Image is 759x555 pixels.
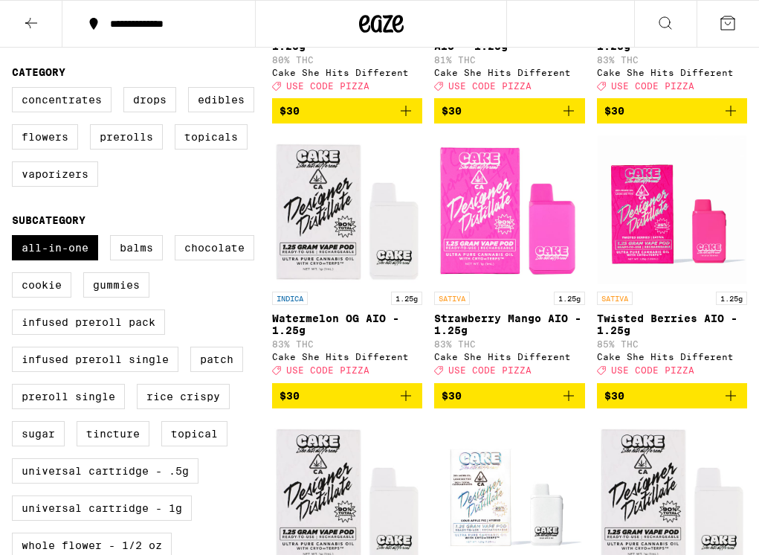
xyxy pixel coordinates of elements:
legend: Category [12,66,65,78]
label: Topicals [175,124,248,150]
span: USE CODE PIZZA [611,366,694,376]
label: Prerolls [90,124,163,150]
div: Cake She Hits Different [272,68,422,77]
a: Open page for Twisted Berries AIO - 1.25g from Cake She Hits Different [597,135,747,382]
span: $30 [280,390,300,402]
p: Twisted Berries AIO - 1.25g [597,312,747,336]
button: Add to bag [434,383,584,408]
label: Cookie [12,272,71,298]
label: Drops [123,87,176,112]
p: INDICA [272,292,308,305]
p: 1.25g [391,292,422,305]
button: Add to bag [272,383,422,408]
p: 1.25g [716,292,747,305]
span: $30 [442,390,462,402]
img: Cake She Hits Different - Strawberry Mango AIO - 1.25g [435,135,584,284]
div: Cake She Hits Different [272,352,422,362]
div: Cake She Hits Different [597,352,747,362]
label: Tincture [77,421,149,446]
span: USE CODE PIZZA [448,81,532,91]
label: Edibles [188,87,254,112]
div: Cake She Hits Different [434,352,584,362]
span: $30 [280,105,300,117]
p: 81% THC [434,55,584,65]
div: Cake She Hits Different [597,68,747,77]
span: USE CODE PIZZA [448,366,532,376]
label: Universal Cartridge - 1g [12,495,192,521]
span: USE CODE PIZZA [286,366,369,376]
label: Infused Preroll Single [12,347,178,372]
a: Open page for Strawberry Mango AIO - 1.25g from Cake She Hits Different [434,135,584,382]
span: $30 [604,390,624,402]
label: Gummies [83,272,149,298]
label: Topical [161,421,227,446]
p: 80% THC [272,55,422,65]
button: Add to bag [272,98,422,123]
a: Open page for Watermelon OG AIO - 1.25g from Cake She Hits Different [272,135,422,382]
legend: Subcategory [12,214,85,226]
p: SATIVA [597,292,633,305]
span: $30 [442,105,462,117]
label: Universal Cartridge - .5g [12,458,198,484]
p: 83% THC [434,339,584,349]
label: Concentrates [12,87,112,112]
span: USE CODE PIZZA [286,81,369,91]
button: Add to bag [597,383,747,408]
label: Infused Preroll Pack [12,309,165,335]
p: 85% THC [597,339,747,349]
img: Cake She Hits Different - Watermelon OG AIO - 1.25g [273,135,422,284]
p: 1.25g [554,292,585,305]
div: Cake She Hits Different [434,68,584,77]
label: Rice Crispy [137,384,230,409]
p: Strawberry Mango AIO - 1.25g [434,312,584,336]
span: USE CODE PIZZA [611,81,694,91]
label: Sugar [12,421,65,446]
span: $30 [604,105,624,117]
label: Chocolate [175,235,254,260]
p: 83% THC [597,55,747,65]
label: Patch [190,347,243,372]
p: Watermelon OG AIO - 1.25g [272,312,422,336]
label: All-In-One [12,235,98,260]
button: Add to bag [597,98,747,123]
p: 83% THC [272,339,422,349]
label: Preroll Single [12,384,125,409]
label: Vaporizers [12,161,98,187]
label: Flowers [12,124,78,150]
img: Cake She Hits Different - Twisted Berries AIO - 1.25g [598,135,746,284]
p: SATIVA [434,292,470,305]
label: Balms [110,235,163,260]
button: Add to bag [434,98,584,123]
